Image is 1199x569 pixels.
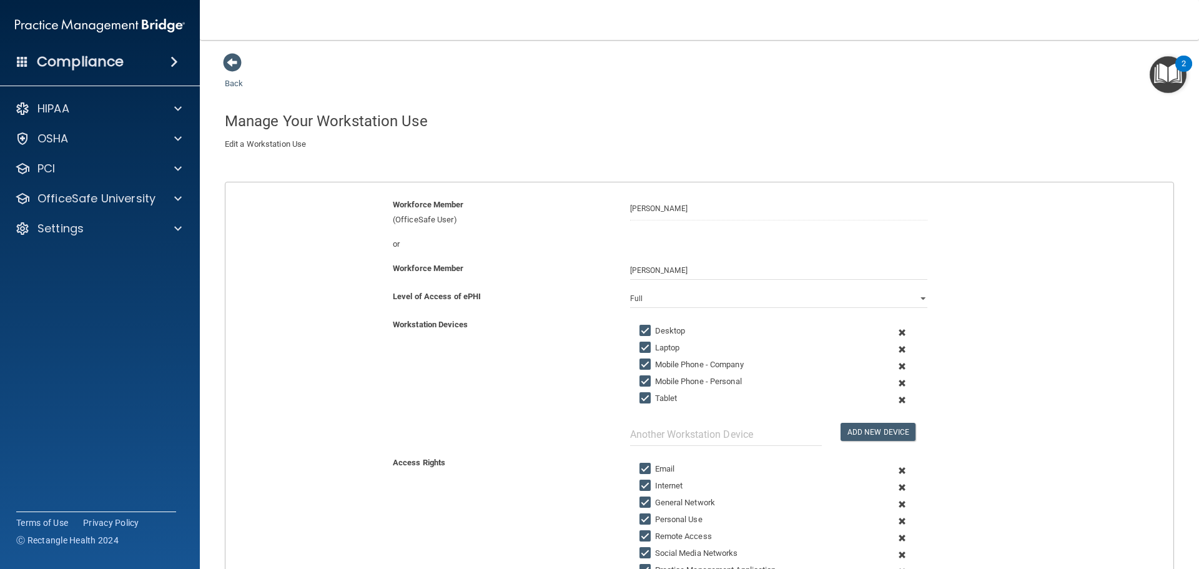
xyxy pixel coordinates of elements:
input: Mobile Phone - Personal [639,377,654,387]
label: Internet [639,478,683,493]
input: Another Workstation Device [630,423,822,446]
input: Remote Access [639,532,654,542]
label: Email [639,462,675,477]
p: OSHA [37,131,69,146]
a: PCI [15,161,182,176]
button: Open Resource Center, 2 new notifications [1150,56,1187,93]
a: Back [225,64,243,88]
h4: Manage Your Workstation Use [225,113,1174,129]
input: Desktop [639,326,654,336]
a: OSHA [15,131,182,146]
input: Personal Use [639,515,654,525]
b: Access Rights [393,458,445,467]
a: Terms of Use [16,517,68,529]
input: Mobile Phone - Company [639,360,654,370]
input: Search by name or email [630,197,927,220]
input: Laptop [639,343,654,353]
input: Internet [639,481,654,491]
b: Level of Access of ePHI [393,292,481,301]
div: 2 [1182,64,1186,80]
p: Settings [37,221,84,236]
input: Email [639,464,654,474]
p: OfficeSafe University [37,191,155,206]
a: HIPAA [15,101,182,116]
a: Settings [15,221,182,236]
a: OfficeSafe University [15,191,182,206]
input: Enter Manually [630,261,927,280]
button: Add New Device [841,423,915,441]
label: Remote Access [639,529,712,544]
label: General Network [639,495,716,510]
p: PCI [37,161,55,176]
label: Desktop [639,324,686,339]
p: HIPAA [37,101,69,116]
label: Tablet [639,391,678,406]
b: Workstation Devices [393,320,468,329]
span: Ⓒ Rectangle Health 2024 [16,534,119,547]
label: Mobile Phone - Personal [639,374,742,389]
a: Privacy Policy [83,517,139,529]
label: Social Media Networks [639,546,738,561]
b: Workforce Member [393,264,464,273]
div: or [383,237,621,252]
input: General Network [639,498,654,508]
div: (OfficeSafe User) [383,197,621,227]
label: Mobile Phone - Company [639,357,744,372]
span: Edit a Workstation Use [225,139,306,149]
h4: Compliance [37,53,124,71]
img: PMB logo [15,13,185,38]
label: Personal Use [639,512,703,527]
b: Workforce Member [393,200,464,209]
input: Social Media Networks [639,548,654,558]
input: Tablet [639,393,654,403]
label: Laptop [639,340,680,355]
